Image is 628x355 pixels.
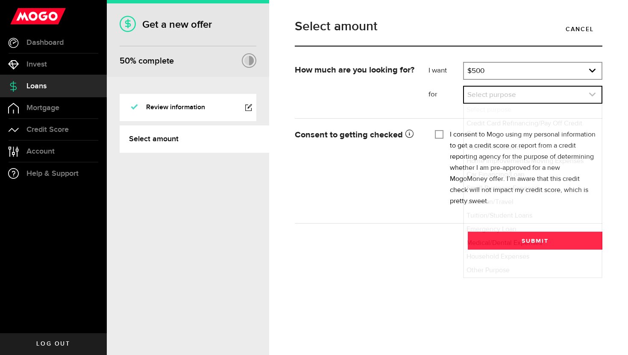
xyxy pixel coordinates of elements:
[26,82,47,90] span: Loans
[464,209,602,223] li: Tuition/Student Loans
[120,56,130,66] span: 50
[464,87,602,103] a: expand select
[464,223,602,236] li: Emergency Loan
[26,148,55,155] span: Account
[120,53,174,69] div: % complete
[36,341,70,347] span: Log out
[295,131,414,139] strong: Consent to getting checked
[295,20,602,33] h1: Select amount
[464,250,602,264] li: Household Expenses
[464,154,602,168] li: Home Improvements/Moving Expenses
[464,195,602,209] li: Vacation/Travel
[428,90,464,100] label: for
[7,3,32,29] button: Open LiveChat chat widget
[26,39,64,47] span: Dashboard
[464,182,602,195] li: Small Business Expense
[120,125,269,153] a: Select amount
[464,168,602,182] li: Car Financing/Loan
[120,18,256,31] h1: Get a new offer
[464,141,602,154] li: Debt Consolidation
[26,126,69,134] span: Credit Score
[464,103,602,117] li: Select purpose
[557,20,602,38] a: Cancel
[464,264,602,277] li: Other Purpose
[120,94,256,121] a: Review information
[295,66,414,74] strong: How much are you looking for?
[464,236,602,250] li: Medical/Dental Expenses
[428,66,464,76] label: I want
[26,104,59,112] span: Mortgage
[450,129,596,207] label: I consent to Mogo using my personal information to get a credit score or report from a credit rep...
[464,63,602,79] a: expand select
[26,170,79,177] span: Help & Support
[26,61,47,68] span: Invest
[435,129,443,138] input: I consent to Mogo using my personal information to get a credit score or report from a credit rep...
[464,117,602,141] li: Credit Card Refinancing/Pay Off Credit Cards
